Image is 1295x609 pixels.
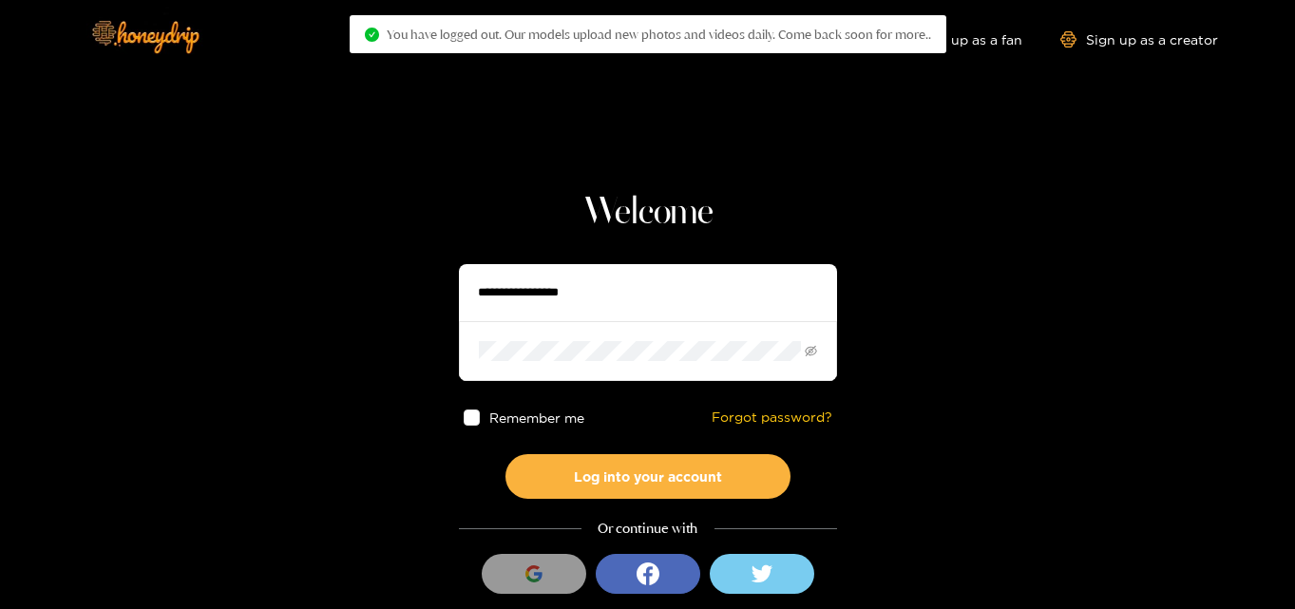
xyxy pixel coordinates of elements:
span: eye-invisible [805,345,817,357]
button: Log into your account [505,454,790,499]
div: Or continue with [459,518,837,540]
a: Forgot password? [712,409,832,426]
span: check-circle [365,28,379,42]
span: You have logged out. Our models upload new photos and videos daily. Come back soon for more.. [387,27,931,42]
a: Sign up as a creator [1060,31,1218,48]
span: Remember me [488,410,583,425]
h1: Welcome [459,190,837,236]
a: Sign up as a fan [892,31,1022,48]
